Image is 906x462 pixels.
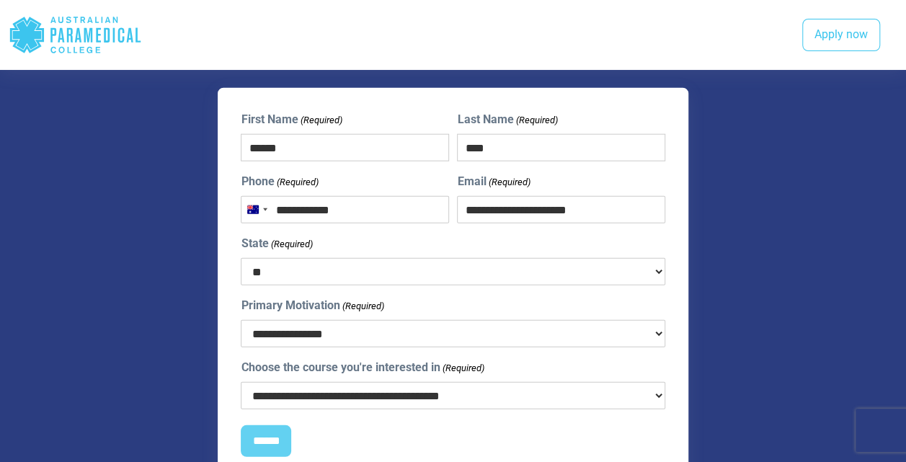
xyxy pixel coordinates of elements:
label: First Name [241,111,342,128]
a: Apply now [802,19,880,52]
label: Email [457,173,530,190]
span: (Required) [515,113,558,128]
span: (Required) [270,237,313,252]
label: Phone [241,173,318,190]
span: (Required) [441,361,484,376]
span: (Required) [487,175,530,190]
label: Last Name [457,111,557,128]
label: State [241,235,312,252]
span: (Required) [299,113,342,128]
span: (Required) [275,175,319,190]
div: Australian Paramedical College [9,12,142,58]
button: Selected country [241,197,272,223]
label: Choose the course you're interested in [241,359,484,376]
span: (Required) [341,299,384,314]
label: Primary Motivation [241,297,383,314]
